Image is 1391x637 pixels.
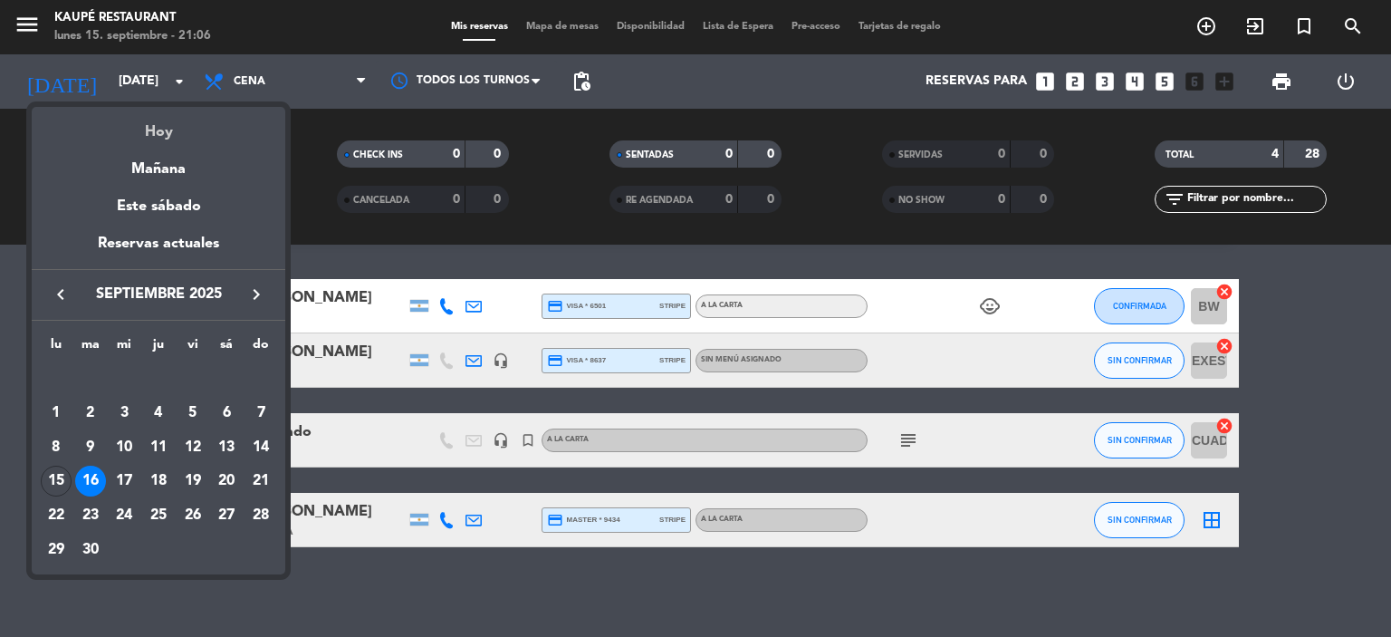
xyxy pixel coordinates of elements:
td: 26 de septiembre de 2025 [176,498,210,533]
div: 14 [245,432,276,463]
div: 15 [41,466,72,497]
td: 22 de septiembre de 2025 [39,498,73,533]
div: 3 [109,398,139,429]
td: 2 de septiembre de 2025 [73,396,108,430]
td: 12 de septiembre de 2025 [176,430,210,465]
td: 5 de septiembre de 2025 [176,396,210,430]
td: 6 de septiembre de 2025 [210,396,245,430]
td: 13 de septiembre de 2025 [210,430,245,465]
th: sábado [210,334,245,362]
td: 3 de septiembre de 2025 [107,396,141,430]
th: domingo [244,334,278,362]
div: 22 [41,500,72,531]
td: 14 de septiembre de 2025 [244,430,278,465]
div: 19 [177,466,208,497]
td: 10 de septiembre de 2025 [107,430,141,465]
td: 19 de septiembre de 2025 [176,464,210,498]
td: 8 de septiembre de 2025 [39,430,73,465]
th: viernes [176,334,210,362]
div: 29 [41,535,72,565]
div: 6 [211,398,242,429]
div: 10 [109,432,139,463]
th: jueves [141,334,176,362]
div: 27 [211,500,242,531]
td: 27 de septiembre de 2025 [210,498,245,533]
td: 16 de septiembre de 2025 [73,464,108,498]
th: lunes [39,334,73,362]
td: 1 de septiembre de 2025 [39,396,73,430]
div: 5 [177,398,208,429]
td: 25 de septiembre de 2025 [141,498,176,533]
td: 23 de septiembre de 2025 [73,498,108,533]
th: miércoles [107,334,141,362]
div: 11 [143,432,174,463]
td: 11 de septiembre de 2025 [141,430,176,465]
td: 24 de septiembre de 2025 [107,498,141,533]
div: 30 [75,535,106,565]
div: 23 [75,500,106,531]
td: 30 de septiembre de 2025 [73,533,108,567]
td: 7 de septiembre de 2025 [244,396,278,430]
div: 2 [75,398,106,429]
div: 9 [75,432,106,463]
button: keyboard_arrow_right [240,283,273,306]
div: 28 [245,500,276,531]
td: 9 de septiembre de 2025 [73,430,108,465]
div: Hoy [32,107,285,144]
div: Mañana [32,144,285,181]
div: 17 [109,466,139,497]
div: 7 [245,398,276,429]
span: septiembre 2025 [77,283,240,306]
td: 4 de septiembre de 2025 [141,396,176,430]
div: Reservas actuales [32,232,285,269]
div: 25 [143,500,174,531]
div: 21 [245,466,276,497]
td: 18 de septiembre de 2025 [141,464,176,498]
div: 18 [143,466,174,497]
i: keyboard_arrow_left [50,284,72,305]
td: 29 de septiembre de 2025 [39,533,73,567]
div: 8 [41,432,72,463]
div: 26 [177,500,208,531]
div: 24 [109,500,139,531]
td: 28 de septiembre de 2025 [244,498,278,533]
button: keyboard_arrow_left [44,283,77,306]
div: 16 [75,466,106,497]
div: 1 [41,398,72,429]
div: 4 [143,398,174,429]
td: 17 de septiembre de 2025 [107,464,141,498]
th: martes [73,334,108,362]
td: SEP. [39,362,278,396]
div: 20 [211,466,242,497]
i: keyboard_arrow_right [245,284,267,305]
td: 15 de septiembre de 2025 [39,464,73,498]
div: Este sábado [32,181,285,232]
div: 12 [177,432,208,463]
td: 20 de septiembre de 2025 [210,464,245,498]
td: 21 de septiembre de 2025 [244,464,278,498]
div: 13 [211,432,242,463]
